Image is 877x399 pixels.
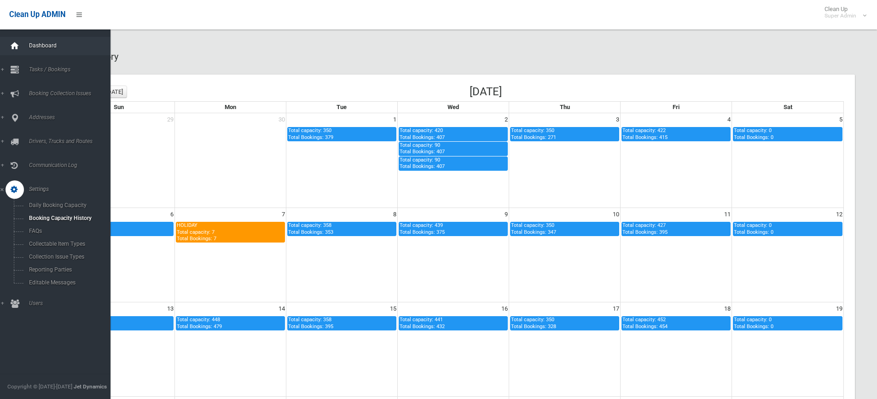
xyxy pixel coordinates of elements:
[820,6,865,19] span: Clean Up
[835,302,843,315] span: 19
[26,228,110,234] span: FAQs
[400,127,445,140] span: Total capacity: 420 Total Bookings: 407
[288,127,333,140] span: Total capacity: 350 Total Bookings: 379
[7,383,72,390] span: Copyright © [DATE]-[DATE]
[511,127,556,140] span: Total capacity: 350 Total Bookings: 271
[26,300,117,306] span: Users
[504,208,509,221] span: 9
[278,113,286,126] span: 30
[9,10,65,19] span: Clean Up ADMIN
[615,113,620,126] span: 3
[74,383,107,390] strong: Jet Dynamics
[622,317,668,329] span: Total capacity: 452 Total Bookings: 454
[470,86,502,98] h2: [DATE]
[612,302,620,315] span: 17
[26,254,110,260] span: Collection Issue Types
[612,208,620,221] span: 10
[288,317,333,329] span: Total capacity: 358 Total Bookings: 395
[288,222,333,235] span: Total capacity: 358 Total Bookings: 353
[169,208,174,221] span: 6
[337,104,347,110] span: Tue
[26,66,117,73] span: Tasks / Bookings
[511,317,556,329] span: Total capacity: 350 Total Bookings: 328
[511,222,556,235] span: Total capacity: 350 Total Bookings: 347
[392,208,397,221] span: 8
[102,86,128,98] button: [DATE]
[723,208,732,221] span: 11
[734,317,773,329] span: Total capacity: 0 Total Bookings: 0
[26,90,117,97] span: Booking Collection Issues
[166,302,174,315] span: 13
[838,113,843,126] span: 5
[673,104,680,110] span: Fri
[622,222,668,235] span: Total capacity: 427 Total Bookings: 395
[26,202,110,208] span: Daily Booking Capacity
[622,127,668,140] span: Total capacity: 422 Total Bookings: 415
[177,317,222,329] span: Total capacity: 448 Total Bookings: 479
[389,302,397,315] span: 15
[26,215,110,221] span: Booking Capacity History
[177,222,216,242] span: HOLIDAY Total capacity: 7 Total Bookings: 7
[166,113,174,126] span: 29
[723,302,732,315] span: 18
[26,266,110,273] span: Reporting Parties
[560,104,570,110] span: Thu
[26,279,110,286] span: Editable Messages
[26,241,110,247] span: Collectable Item Types
[225,104,236,110] span: Mon
[400,142,445,155] span: Total capacity: 90 Total Bookings: 407
[392,113,397,126] span: 1
[26,138,117,145] span: Drivers, Trucks and Routes
[281,208,286,221] span: 7
[26,162,117,168] span: Communication Log
[835,208,843,221] span: 12
[26,42,117,49] span: Dashboard
[114,104,124,110] span: Sun
[825,12,856,19] small: Super Admin
[734,127,773,140] span: Total capacity: 0 Total Bookings: 0
[734,222,773,235] span: Total capacity: 0 Total Bookings: 0
[504,113,509,126] span: 2
[400,317,445,329] span: Total capacity: 441 Total Bookings: 432
[447,104,459,110] span: Wed
[784,104,792,110] span: Sat
[500,302,509,315] span: 16
[400,157,445,169] span: Total capacity: 90 Total Bookings: 407
[726,113,732,126] span: 4
[278,302,286,315] span: 14
[26,186,117,192] span: Settings
[26,114,117,121] span: Addresses
[400,222,445,235] span: Total capacity: 439 Total Bookings: 375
